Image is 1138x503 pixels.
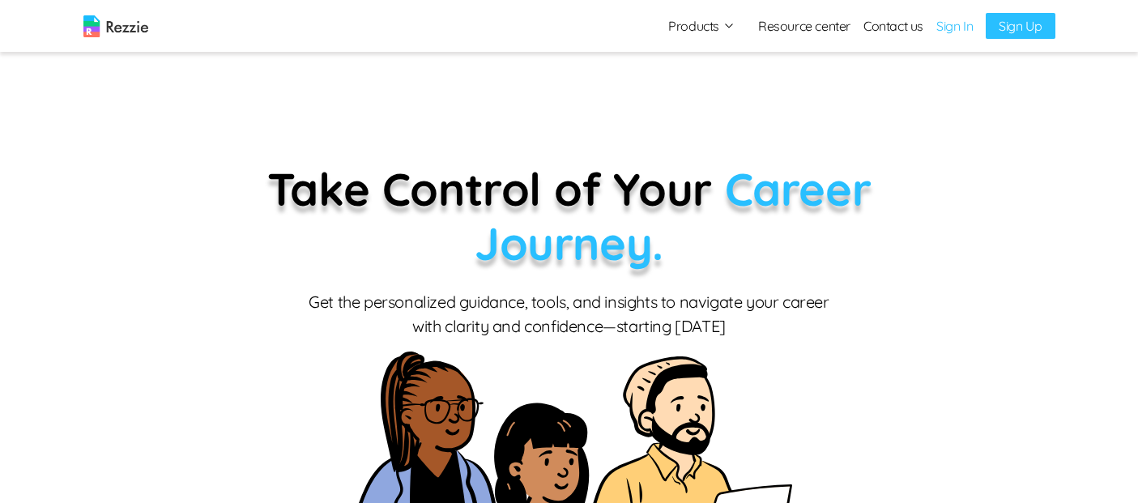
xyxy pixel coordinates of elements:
[83,15,148,37] img: logo
[306,290,833,339] p: Get the personalized guidance, tools, and insights to navigate your career with clarity and confi...
[668,16,735,36] button: Products
[185,162,954,271] p: Take Control of Your
[758,16,850,36] a: Resource center
[936,16,973,36] a: Sign In
[863,16,923,36] a: Contact us
[986,13,1055,39] a: Sign Up
[475,160,871,271] span: Career Journey.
